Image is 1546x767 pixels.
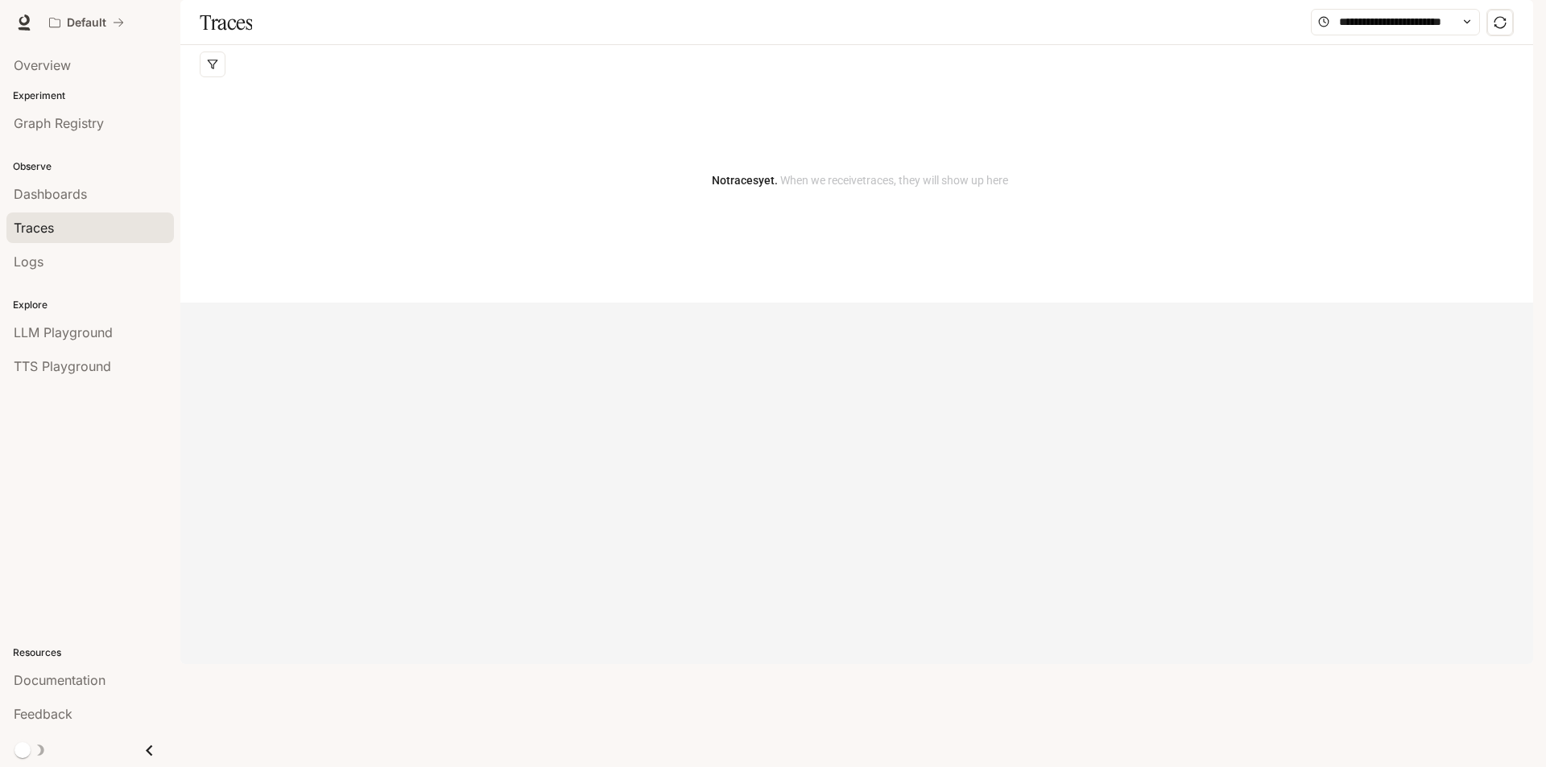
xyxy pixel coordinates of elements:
button: All workspaces [42,6,131,39]
article: No traces yet. [712,171,1008,189]
h1: Traces [200,6,252,39]
span: When we receive traces , they will show up here [778,174,1008,187]
p: Default [67,16,106,30]
span: sync [1494,16,1507,29]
